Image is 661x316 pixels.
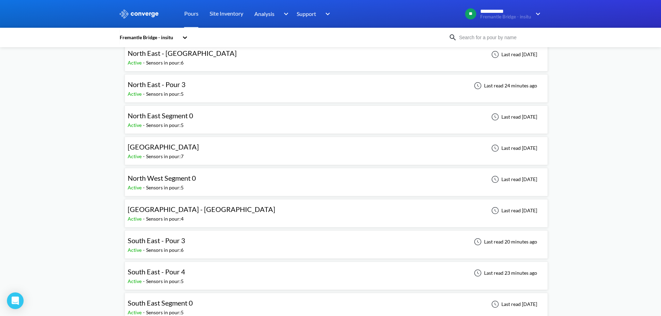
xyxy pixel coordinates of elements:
[488,113,539,121] div: Last read [DATE]
[531,10,542,18] img: downArrow.svg
[146,121,184,129] div: Sensors in pour: 5
[143,216,146,222] span: -
[125,145,548,151] a: [GEOGRAPHIC_DATA]Active-Sensors in pour:7Last read [DATE]
[488,144,539,152] div: Last read [DATE]
[146,90,184,98] div: Sensors in pour: 5
[143,91,146,97] span: -
[488,175,539,183] div: Last read [DATE]
[128,236,185,245] span: South East - Pour 3
[128,185,143,190] span: Active
[128,205,275,213] span: [GEOGRAPHIC_DATA] - [GEOGRAPHIC_DATA]
[143,185,146,190] span: -
[279,10,290,18] img: downArrow.svg
[125,238,548,244] a: South East - Pour 3Active-Sensors in pour:6Last read 20 minutes ago
[321,10,332,18] img: downArrow.svg
[128,153,143,159] span: Active
[125,270,548,275] a: South East - Pour 4Active-Sensors in pour:5Last read 23 minutes ago
[488,50,539,59] div: Last read [DATE]
[125,51,548,57] a: North East - [GEOGRAPHIC_DATA]Active-Sensors in pour:6Last read [DATE]
[128,122,143,128] span: Active
[128,49,237,57] span: North East - [GEOGRAPHIC_DATA]
[143,153,146,159] span: -
[254,9,274,18] span: Analysis
[143,247,146,253] span: -
[128,216,143,222] span: Active
[128,80,186,88] span: North East - Pour 3
[128,111,193,120] span: North East Segment 0
[457,34,541,41] input: Search for a pour by name
[128,174,196,182] span: North West Segment 0
[146,215,184,223] div: Sensors in pour: 4
[470,269,539,277] div: Last read 23 minutes ago
[143,122,146,128] span: -
[146,59,184,67] div: Sensors in pour: 6
[143,309,146,315] span: -
[143,278,146,284] span: -
[480,14,531,19] span: Fremantle Bridge - insitu
[119,34,179,41] div: Fremantle Bridge - insitu
[128,278,143,284] span: Active
[449,33,457,42] img: icon-search.svg
[125,82,548,88] a: North East - Pour 3Active-Sensors in pour:5Last read 24 minutes ago
[128,143,199,151] span: [GEOGRAPHIC_DATA]
[146,246,184,254] div: Sensors in pour: 6
[146,184,184,191] div: Sensors in pour: 5
[146,153,184,160] div: Sensors in pour: 7
[488,300,539,308] div: Last read [DATE]
[297,9,316,18] span: Support
[470,82,539,90] div: Last read 24 minutes ago
[125,207,548,213] a: [GEOGRAPHIC_DATA] - [GEOGRAPHIC_DATA]Active-Sensors in pour:4Last read [DATE]
[488,206,539,215] div: Last read [DATE]
[143,60,146,66] span: -
[128,247,143,253] span: Active
[125,176,548,182] a: North West Segment 0Active-Sensors in pour:5Last read [DATE]
[146,277,184,285] div: Sensors in pour: 5
[125,113,548,119] a: North East Segment 0Active-Sensors in pour:5Last read [DATE]
[128,299,193,307] span: South East Segment 0
[470,238,539,246] div: Last read 20 minutes ago
[119,9,159,18] img: logo_ewhite.svg
[128,60,143,66] span: Active
[128,91,143,97] span: Active
[7,292,24,309] div: Open Intercom Messenger
[128,309,143,315] span: Active
[128,267,185,276] span: South East - Pour 4
[125,301,548,307] a: South East Segment 0Active-Sensors in pour:5Last read [DATE]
